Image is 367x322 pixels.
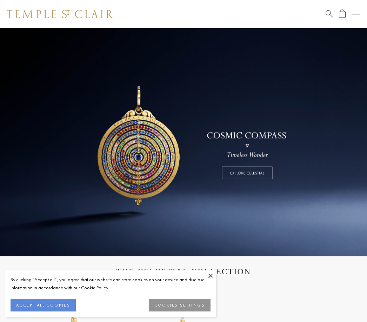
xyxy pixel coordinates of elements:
button: ACCEPT ALL COOKIES [11,299,76,311]
button: COOKIES SETTINGS [149,299,211,311]
h1: THE CELESTIAL COLLECTION [18,267,349,276]
img: Temple St. Clair [7,10,113,18]
div: By clicking “Accept all”, you agree that our website can store cookies on your device and disclos... [11,276,211,292]
a: Search [326,9,333,18]
button: Open navigation [352,10,360,18]
iframe: Gorgias live chat messenger [332,289,360,315]
a: Open Shopping Bag [339,9,346,18]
